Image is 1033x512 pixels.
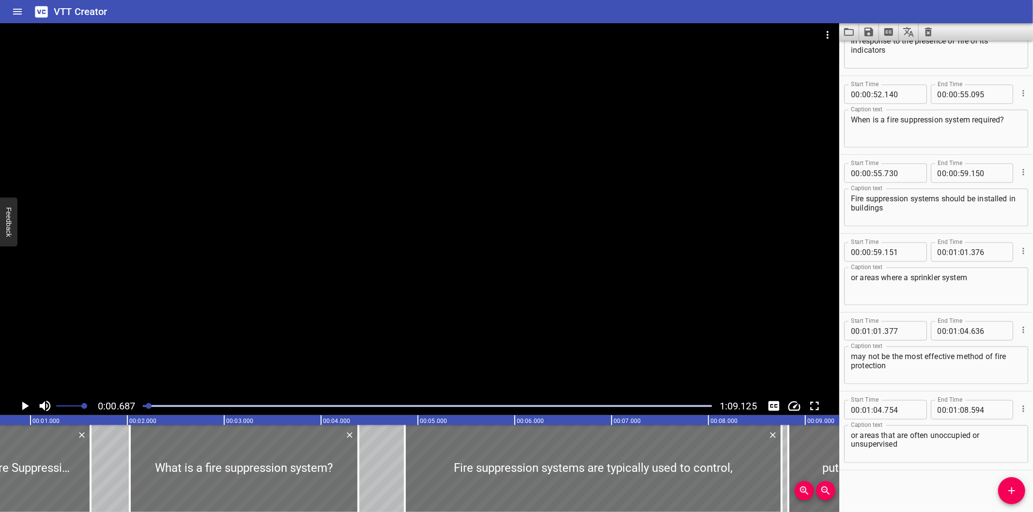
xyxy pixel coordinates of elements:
[805,397,824,415] button: Toggle fullscreen
[81,403,87,409] span: Set video volume
[960,321,969,341] input: 04
[960,85,969,104] input: 55
[851,115,1021,143] textarea: When is a fire suppression system required?​
[795,481,814,500] button: Zoom In
[1017,160,1028,185] div: Cue Options
[884,85,920,104] input: 140
[785,397,803,415] div: Playback Speed
[863,26,875,38] svg: Save captions to file
[32,418,60,424] text: 00:01.000
[517,418,544,424] text: 00:06.000
[1017,166,1030,179] button: Cue Options
[851,431,1021,458] textarea: or areas that are often unoccupied or unsupervised​
[971,321,1006,341] input: 636
[969,164,971,183] span: .
[938,400,947,420] input: 00
[807,418,834,424] text: 00:09.000
[851,36,1021,64] textarea: in response to the presence of fire or its indicators
[851,352,1021,379] textarea: may not be the most effective method of fire protection
[882,85,884,104] span: .
[871,85,873,104] span: :
[765,397,783,415] button: Toggle captions
[899,23,919,41] button: Translate captions
[1017,396,1028,422] div: Cue Options
[15,397,34,415] button: Play/Pause
[947,164,949,183] span: :
[862,400,871,420] input: 01
[882,321,884,341] span: .
[947,400,949,420] span: :
[851,85,860,104] input: 00
[1017,317,1028,343] div: Cue Options
[958,242,960,262] span: :
[343,429,356,441] button: Delete
[785,397,803,415] button: Change Playback Speed
[971,164,1006,183] input: 150
[873,400,882,420] input: 04
[949,321,958,341] input: 01
[710,418,738,424] text: 00:08.000
[938,242,947,262] input: 00
[938,321,947,341] input: 00
[949,400,958,420] input: 01
[871,164,873,183] span: :
[767,429,779,441] button: Delete
[971,400,1006,420] input: 594
[1017,403,1030,415] button: Cue Options
[862,242,871,262] input: 00
[851,242,860,262] input: 00
[860,400,862,420] span: :
[958,164,960,183] span: :
[36,397,54,415] button: Toggle mute
[851,194,1021,222] textarea: Fire suppression systems should be installed in buildings
[923,26,934,38] svg: Clear captions
[1017,245,1030,257] button: Cue Options
[938,85,947,104] input: 00
[947,321,949,341] span: :
[882,242,884,262] span: .
[949,85,958,104] input: 00
[969,321,971,341] span: .
[76,429,88,441] button: Delete
[143,405,712,407] div: Play progress
[971,242,1006,262] input: 376
[862,164,871,183] input: 00
[873,164,882,183] input: 55
[969,242,971,262] span: .
[129,418,156,424] text: 00:02.000
[884,321,920,341] input: 377
[816,481,835,500] button: Zoom Out
[765,397,783,415] div: Hide/Show Captions
[873,85,882,104] input: 52
[873,242,882,262] input: 59
[882,400,884,420] span: .
[54,4,108,19] h6: VTT Creator
[860,85,862,104] span: :
[883,26,894,38] svg: Extract captions from video
[851,164,860,183] input: 00
[882,164,884,183] span: .
[860,242,862,262] span: :
[938,164,947,183] input: 00
[805,397,824,415] div: Toggle Full Screen
[873,321,882,341] input: 01
[1017,324,1030,336] button: Cue Options
[884,242,920,262] input: 151
[420,418,447,424] text: 00:05.000
[871,242,873,262] span: :
[960,164,969,183] input: 59
[998,477,1025,504] button: Add Cue
[323,418,350,424] text: 00:04.000
[884,164,920,183] input: 730
[871,400,873,420] span: :
[884,400,920,420] input: 754
[851,321,860,341] input: 00
[860,164,862,183] span: :
[903,26,914,38] svg: Translate captions
[958,85,960,104] span: :
[226,418,253,424] text: 00:03.000
[871,321,873,341] span: :
[947,242,949,262] span: :
[98,400,135,412] span: Current Time
[862,85,871,104] input: 00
